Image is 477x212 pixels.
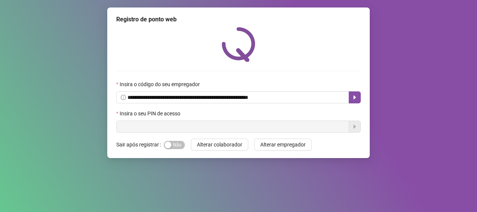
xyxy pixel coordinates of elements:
span: info-circle [121,95,126,100]
button: Alterar colaborador [191,139,248,151]
label: Sair após registrar [116,139,164,151]
span: caret-right [352,94,358,100]
button: Alterar empregador [254,139,312,151]
span: Alterar colaborador [197,140,242,149]
label: Insira o código do seu empregador [116,80,205,88]
div: Registro de ponto web [116,15,361,24]
span: Alterar empregador [260,140,306,149]
label: Insira o seu PIN de acesso [116,109,185,118]
img: QRPoint [222,27,255,62]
